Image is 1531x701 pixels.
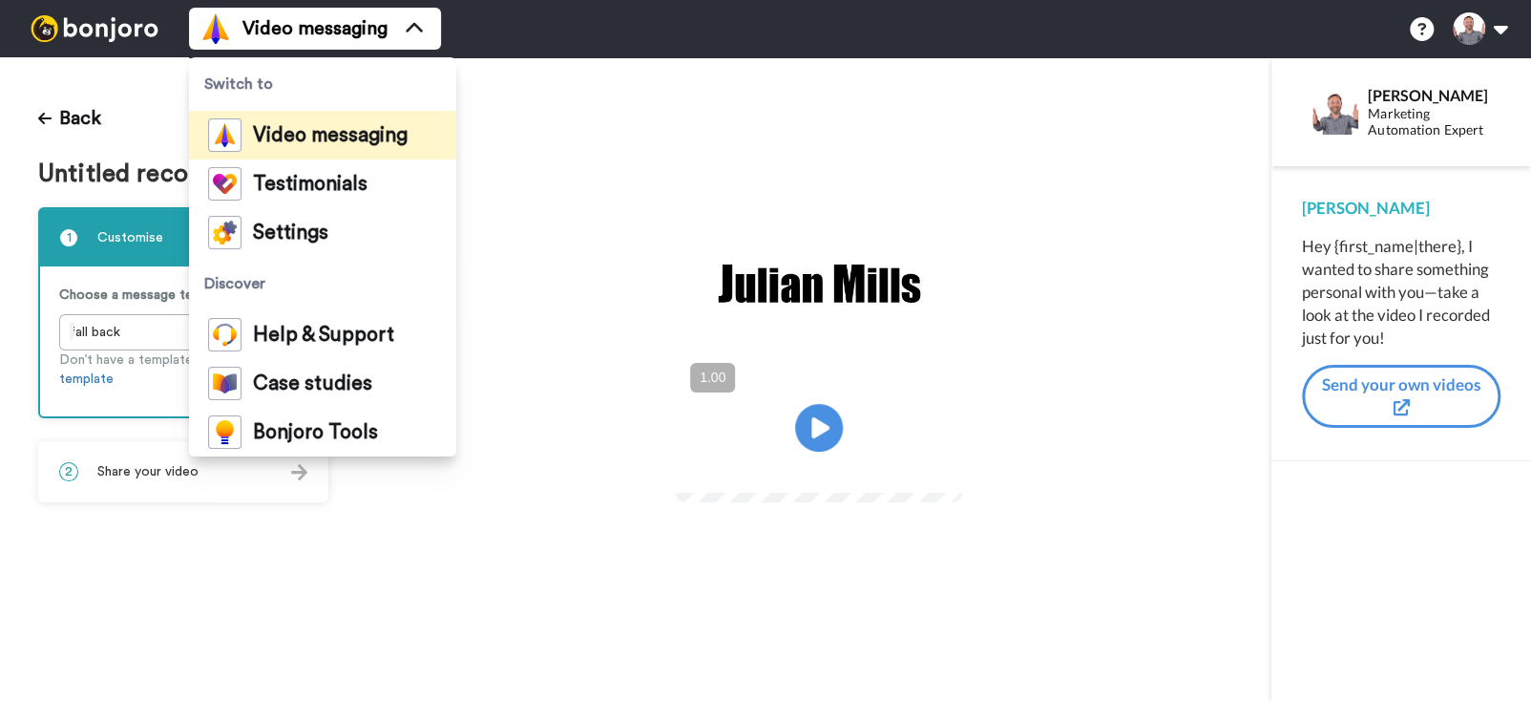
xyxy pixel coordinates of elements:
span: Case studies [253,374,372,393]
img: f8494b91-53e0-4db8-ac0e-ddbef9ae8874 [714,252,924,315]
a: Video messaging [189,111,456,159]
button: Back [38,96,101,141]
span: Testimonials [253,175,367,194]
span: Untitled recording [38,160,256,188]
span: Customise [97,228,163,247]
div: [PERSON_NAME] [1368,86,1500,104]
p: Don’t have a template? [59,350,307,389]
div: Marketing Automation Expert [1368,106,1500,138]
a: Settings [189,208,456,257]
span: Discover [189,257,456,310]
img: case-study-colored.svg [208,367,241,400]
span: Video messaging [242,15,388,42]
span: Video messaging [253,126,408,145]
img: vm-color.svg [200,13,231,44]
div: [PERSON_NAME] [1302,197,1500,220]
a: Create a new template [59,353,286,386]
span: 2 [59,462,78,481]
span: Switch to [189,57,456,111]
div: 2Share your video [38,441,328,502]
span: 1 [59,228,78,247]
a: Case studies [189,359,456,408]
img: bj-logo-header-white.svg [23,15,166,42]
img: arrow.svg [291,464,307,480]
p: Choose a message template [59,286,307,305]
img: bj-tools-colored.svg [208,415,241,449]
a: Bonjoro Tools [189,408,456,457]
span: Help & Support [253,326,394,345]
img: settings-colored.svg [208,216,241,249]
img: help-and-support-colored.svg [208,318,241,351]
img: tm-color.svg [208,167,241,201]
a: Testimonials [189,159,456,208]
img: vm-color.svg [208,118,241,152]
span: Bonjoro Tools [253,423,378,442]
span: Settings [253,223,328,243]
img: Profile Image [1312,89,1358,135]
span: Share your video [97,462,199,481]
a: Help & Support [189,310,456,359]
img: Full screen [926,457,945,476]
button: Send your own videos [1302,365,1500,429]
div: Hey {first_name|there}, I wanted to share something personal with you—take a look at the video I ... [1302,235,1500,350]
